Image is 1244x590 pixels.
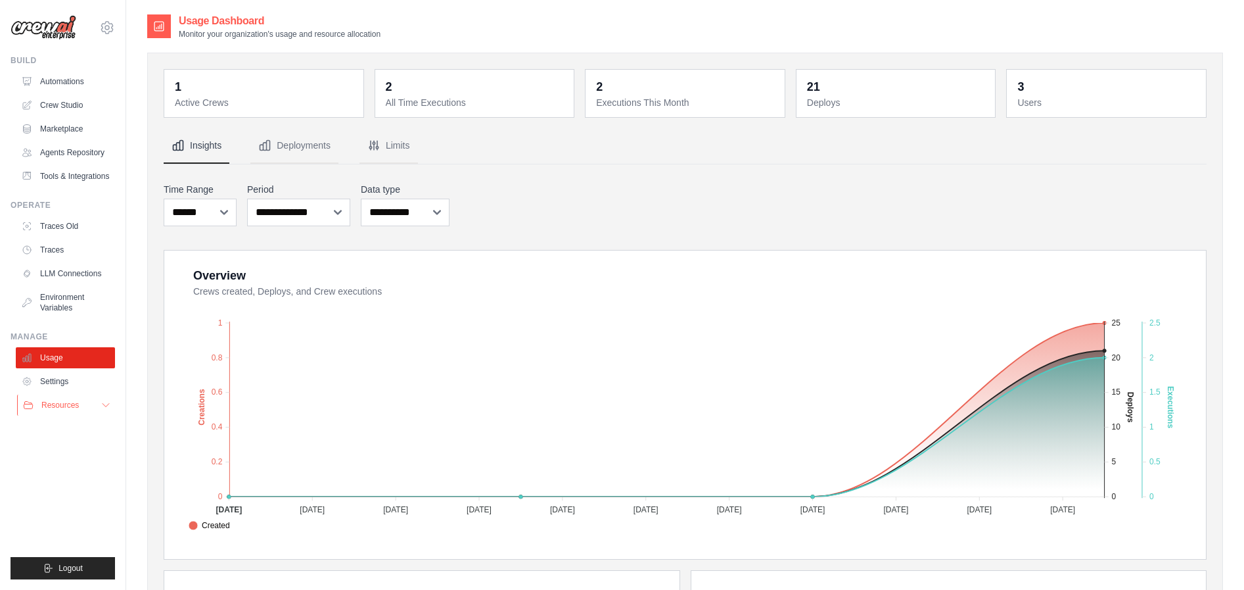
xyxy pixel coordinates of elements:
[11,200,115,210] div: Operate
[11,15,76,40] img: Logo
[967,505,992,514] tspan: [DATE]
[1166,386,1175,428] text: Executions
[58,563,83,574] span: Logout
[1112,422,1121,431] tspan: 10
[16,118,115,139] a: Marketplace
[164,128,229,164] button: Insights
[179,29,380,39] p: Monitor your organization's usage and resource allocation
[218,492,223,501] tspan: 0
[16,239,115,260] a: Traces
[216,505,242,514] tspan: [DATE]
[1149,353,1154,362] tspan: 2
[250,128,338,164] button: Deployments
[11,557,115,579] button: Logout
[1112,353,1121,362] tspan: 20
[247,183,350,196] label: Period
[164,183,237,196] label: Time Range
[1126,392,1135,423] text: Deploys
[16,347,115,368] a: Usage
[1149,422,1154,431] tspan: 1
[1112,492,1117,501] tspan: 0
[386,96,566,109] dt: All Time Executions
[550,505,575,514] tspan: [DATE]
[175,96,356,109] dt: Active Crews
[212,387,223,397] tspan: 0.6
[361,183,449,196] label: Data type
[300,505,325,514] tspan: [DATE]
[800,505,825,514] tspan: [DATE]
[16,166,115,187] a: Tools & Integrations
[1112,457,1117,466] tspan: 5
[11,55,115,66] div: Build
[359,128,418,164] button: Limits
[884,505,909,514] tspan: [DATE]
[189,520,230,531] span: Created
[16,71,115,92] a: Automations
[1112,387,1121,397] tspan: 15
[807,78,820,96] div: 21
[1017,78,1024,96] div: 3
[212,422,223,431] tspan: 0.4
[16,371,115,392] a: Settings
[164,128,1207,164] nav: Tabs
[212,457,223,466] tspan: 0.2
[807,96,988,109] dt: Deploys
[218,318,223,328] tspan: 1
[17,395,116,416] button: Resources
[16,287,115,318] a: Environment Variables
[16,95,115,116] a: Crew Studio
[596,96,777,109] dt: Executions This Month
[179,13,380,29] h2: Usage Dashboard
[175,78,181,96] div: 1
[16,263,115,284] a: LLM Connections
[11,332,115,342] div: Manage
[717,505,742,514] tspan: [DATE]
[1017,96,1198,109] dt: Users
[1149,492,1154,501] tspan: 0
[212,353,223,362] tspan: 0.8
[1149,318,1161,328] tspan: 2.5
[1149,457,1161,466] tspan: 0.5
[197,389,206,426] text: Creations
[1149,387,1161,397] tspan: 1.5
[41,400,79,410] span: Resources
[1112,318,1121,328] tspan: 25
[467,505,492,514] tspan: [DATE]
[1050,505,1075,514] tspan: [DATE]
[193,266,246,285] div: Overview
[193,285,1190,298] dt: Crews created, Deploys, and Crew executions
[16,142,115,163] a: Agents Repository
[634,505,658,514] tspan: [DATE]
[16,216,115,237] a: Traces Old
[386,78,392,96] div: 2
[383,505,408,514] tspan: [DATE]
[596,78,603,96] div: 2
